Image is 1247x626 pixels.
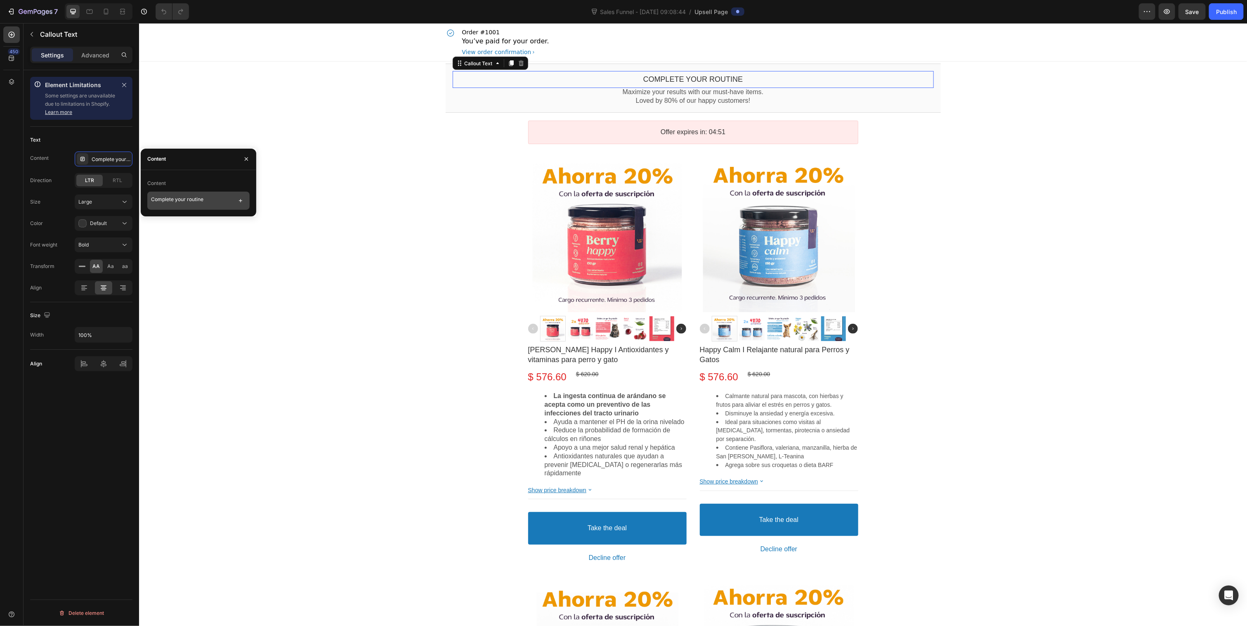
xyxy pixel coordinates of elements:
[709,301,719,311] img: gp-arrow-next
[694,7,728,16] span: Upsell Page
[389,301,399,311] img: gp-arrow-prev
[1179,3,1206,20] button: Save
[314,74,795,82] p: Loved by 80% of our happy customers!
[123,263,128,270] span: aa
[1216,7,1237,16] div: Publish
[620,493,659,501] bdo: Take the deal
[30,220,43,227] div: Color
[8,48,20,55] div: 450
[30,263,54,270] div: Transform
[406,420,548,429] li: Apoyo a una mejor salud renal y hepática
[586,439,694,445] span: Agrega sobre sus croquetas o dieta BARF
[30,310,52,321] div: Size
[1219,586,1239,605] div: Open Intercom Messenger
[389,489,548,522] button: Take the deal
[90,220,107,226] span: Default
[45,80,116,90] p: Element Limitations
[449,501,488,510] bdo: Take the deal
[40,29,129,39] p: Callout Text
[406,369,527,394] b: La ingesta continua de arándano se acepta como un preventivo de las infecciones del tracto urinario
[156,3,189,20] div: Undo/Redo
[78,242,89,248] span: Bold
[389,527,548,543] button: Decline offer
[577,396,711,420] span: Ideal para situaciones como visitas al [MEDICAL_DATA], tormentas, pirotecnia o ansiedad por separ...
[139,23,1247,626] iframe: Design area
[30,241,57,249] div: Font weight
[561,348,599,359] bdo: $ 576.60
[389,348,427,359] bdo: $ 576.60
[78,199,92,205] span: Large
[577,370,704,385] span: Calmante natural para mascota, con hierbas y frutos para aliviar el estrés en perros y gatos.
[75,194,132,209] button: Large
[147,180,166,187] div: Content
[30,360,42,368] div: Align
[30,198,40,206] div: Size
[1209,3,1244,20] button: Publish
[92,156,130,163] div: Complete your routine
[577,421,718,436] span: Contiene Pasiflora, valeriana, manzanilla, hierba de San [PERSON_NAME], L-Teanina
[108,263,114,270] span: Aa
[30,284,42,292] div: Align
[324,37,355,43] div: Callout Text
[406,403,548,420] li: Reduce la probabilidad de formación de cálculos en riñones
[621,522,659,531] bdo: Decline offer
[81,51,109,59] p: Advanced
[75,237,132,252] button: Bold
[437,348,460,354] bdo: $ 620.00
[406,429,548,455] li: Antioxidantes naturales que ayudan a prevenir [MEDICAL_DATA] o regenerarlas más rápidamente
[389,322,530,340] bdo: [PERSON_NAME] Happy I Antioxidantes y vitaminas para perro y gato
[147,155,166,163] div: Content
[75,327,132,342] input: Auto
[522,105,586,112] bdo: Offer expires in: 04:51
[561,455,619,462] bdo: Show price breakdown
[30,607,132,620] button: Delete element
[561,322,711,340] bdo: Happy Calm I Relajante natural para Perros y Gatos
[609,348,631,354] bdo: $ 620.00
[30,154,49,162] div: Content
[504,52,604,60] bdo: Complete your routine
[59,608,104,618] div: Delete element
[561,519,719,534] button: Decline offer
[406,395,548,403] li: Ayuda a mantener el PH de la orina nivelado
[389,464,448,470] bdo: Show price breakdown
[561,481,719,513] button: Take the deal
[450,531,487,539] bdo: Decline offer
[323,25,392,33] div: View order confirmation
[689,7,691,16] span: /
[45,109,72,115] a: Learn more
[41,51,64,59] p: Settings
[314,65,795,74] p: Maximize your results with our must-have items.
[93,263,100,270] span: AA
[537,301,547,311] img: gp-arrow-next
[30,331,44,339] div: Width
[561,301,571,311] img: gp-arrow-prev
[75,216,132,231] button: Default
[598,7,687,16] span: Sales Funnel - [DATE] 09:08:44
[54,7,58,17] p: 7
[586,387,696,394] span: Disminuye la ansiedad y energía excesiva.
[85,177,94,184] span: LTR
[30,136,40,144] div: Text
[1186,8,1199,15] span: Save
[45,92,116,116] p: Some settings are unavailable due to limitations in Shopify.
[3,3,61,20] button: 7
[30,177,52,184] div: Direction
[113,177,123,184] span: RTL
